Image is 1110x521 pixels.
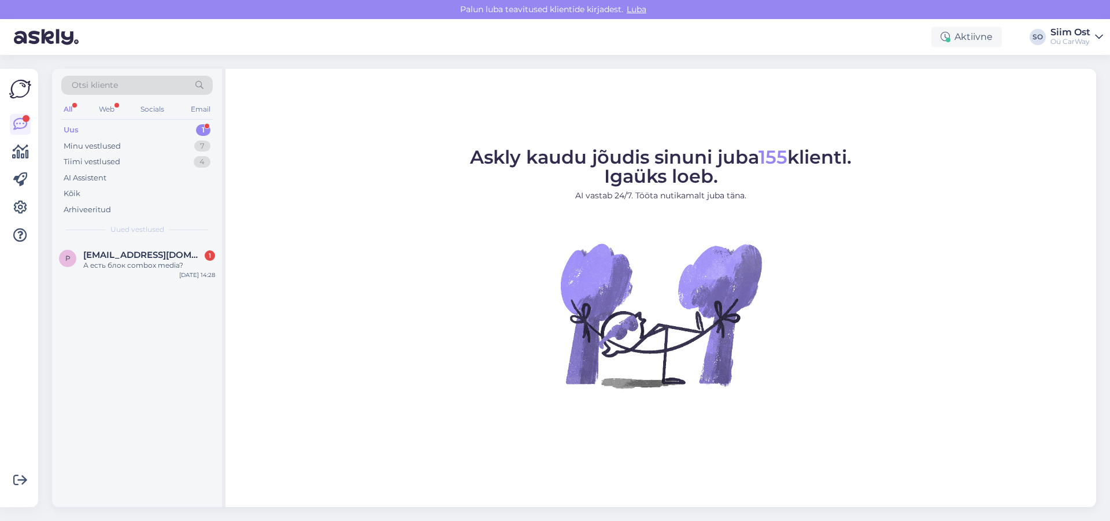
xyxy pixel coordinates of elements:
[196,124,210,136] div: 1
[194,156,210,168] div: 4
[758,146,787,168] span: 155
[1030,29,1046,45] div: SO
[9,78,31,100] img: Askly Logo
[138,102,166,117] div: Socials
[64,172,106,184] div: AI Assistent
[72,79,118,91] span: Otsi kliente
[64,124,79,136] div: Uus
[61,102,75,117] div: All
[1050,28,1103,46] a: Siim OstOü CarWay
[83,250,203,260] span: Petea.1991@mail.ru
[470,190,852,202] p: AI vastab 24/7. Tööta nutikamalt juba täna.
[205,250,215,261] div: 1
[64,188,80,199] div: Kõik
[83,260,215,271] div: А есть блок combox media?
[64,141,121,152] div: Minu vestlused
[623,4,650,14] span: Luba
[64,204,111,216] div: Arhiveeritud
[194,141,210,152] div: 7
[65,254,71,263] span: P
[64,156,120,168] div: Tiimi vestlused
[931,27,1002,47] div: Aktiivne
[188,102,213,117] div: Email
[470,146,852,187] span: Askly kaudu jõudis sinuni juba klienti. Igaüks loeb.
[97,102,117,117] div: Web
[179,271,215,279] div: [DATE] 14:28
[110,224,164,235] span: Uued vestlused
[1050,37,1090,46] div: Oü CarWay
[1050,28,1090,37] div: Siim Ost
[557,211,765,419] img: No Chat active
